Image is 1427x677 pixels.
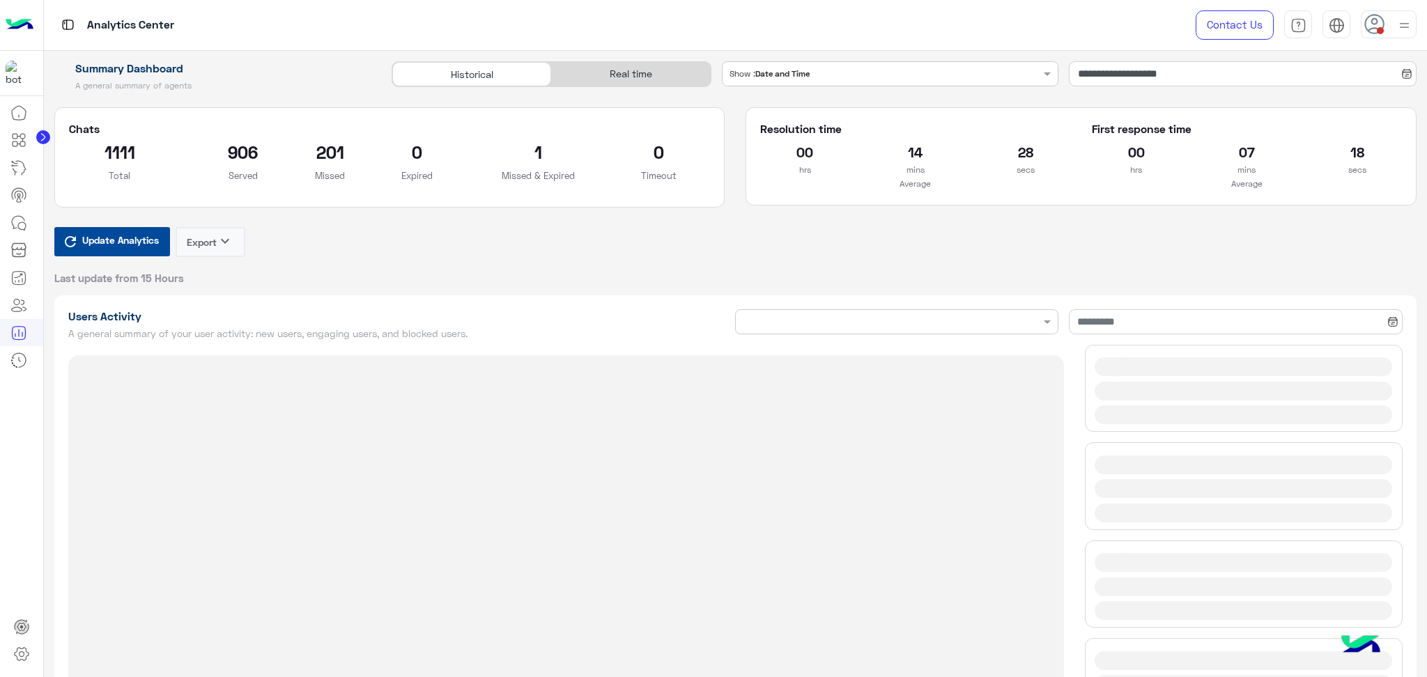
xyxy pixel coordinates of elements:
h2: 00 [1092,141,1181,163]
img: tab [59,16,77,33]
p: Analytics Center [87,16,174,35]
h5: First response time [1092,122,1402,136]
p: secs [1313,163,1402,177]
i: keyboard_arrow_down [217,233,233,249]
h2: 00 [760,141,849,163]
img: Logo [6,10,33,40]
p: hrs [1092,163,1181,177]
span: Last update from 15 Hours [54,271,184,285]
h2: 0 [366,141,468,163]
h2: 14 [871,141,960,163]
h2: 07 [1202,141,1291,163]
h2: 1 [489,141,587,163]
button: Update Analytics [54,227,170,256]
h5: A general summary of agents [54,80,376,91]
p: mins [871,163,960,177]
p: Missed & Expired [489,169,587,182]
img: hulul-logo.png [1336,621,1385,670]
a: tab [1284,10,1312,40]
h2: 906 [192,141,294,163]
img: tab [1329,17,1345,33]
p: hrs [760,163,849,177]
div: Historical [392,62,551,86]
h2: 28 [981,141,1070,163]
p: Missed [315,169,345,182]
a: Contact Us [1196,10,1274,40]
p: secs [981,163,1070,177]
img: profile [1396,17,1413,34]
p: Timeout [608,169,710,182]
p: Total [69,169,171,182]
h2: 18 [1313,141,1402,163]
h2: 201 [315,141,345,163]
span: Update Analytics [79,231,162,249]
h2: 1111 [69,141,171,163]
p: Average [1092,177,1402,191]
h1: Summary Dashboard [54,61,376,75]
b: Date and Time [755,68,810,79]
h5: Resolution time [760,122,1070,136]
p: mins [1202,163,1291,177]
button: Exportkeyboard_arrow_down [176,227,245,257]
p: Average [760,177,1070,191]
div: Real time [551,62,710,86]
h5: Chats [69,122,711,136]
p: Expired [366,169,468,182]
p: Served [192,169,294,182]
h2: 0 [608,141,710,163]
img: 1403182699927242 [6,61,31,86]
img: tab [1290,17,1306,33]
